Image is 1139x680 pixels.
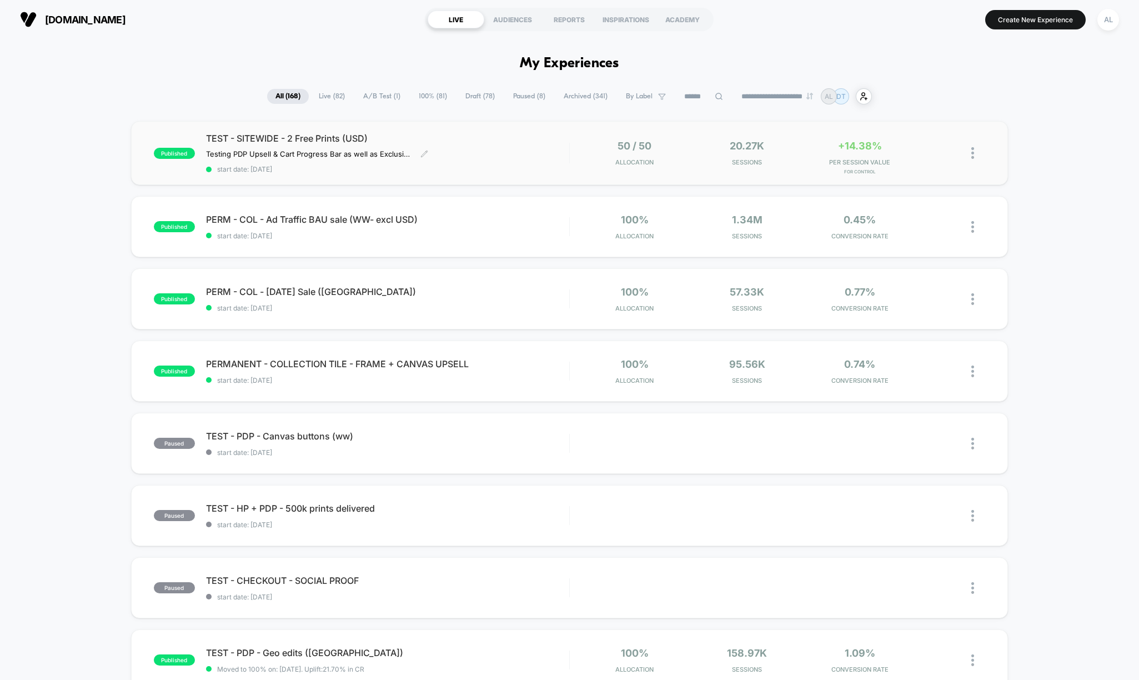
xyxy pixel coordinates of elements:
[806,304,914,312] span: CONVERSION RATE
[654,11,711,28] div: ACADEMY
[985,10,1086,29] button: Create New Experience
[428,11,484,28] div: LIVE
[694,232,801,240] span: Sessions
[520,56,619,72] h1: My Experiences
[732,214,762,226] span: 1.34M
[154,366,195,377] span: published
[845,286,875,298] span: 0.77%
[598,11,654,28] div: INSPIRATIONS
[206,503,569,514] span: TEST - HP + PDP - 500k prints delivered
[615,158,654,166] span: Allocation
[206,521,569,529] span: start date: [DATE]
[484,11,541,28] div: AUDIENCES
[971,438,974,449] img: close
[618,140,651,152] span: 50 / 50
[206,376,569,384] span: start date: [DATE]
[615,377,654,384] span: Allocation
[626,92,653,101] span: By Label
[838,140,882,152] span: +14.38%
[45,14,126,26] span: [DOMAIN_NAME]
[217,665,364,673] span: Moved to 100% on: [DATE] . Uplift: 21.70% in CR
[154,654,195,666] span: published
[541,11,598,28] div: REPORTS
[971,510,974,522] img: close
[555,89,616,104] span: Archived ( 341 )
[206,149,412,158] span: Testing PDP Upsell & Cart Progress Bar as well as Exclusive Free Prints in the Cart
[694,304,801,312] span: Sessions
[615,304,654,312] span: Allocation
[729,358,765,370] span: 95.56k
[971,582,974,594] img: close
[154,510,195,521] span: paused
[267,89,309,104] span: All ( 168 )
[615,232,654,240] span: Allocation
[206,358,569,369] span: PERMANENT - COLLECTION TILE - FRAME + CANVAS UPSELL
[727,647,767,659] span: 158.97k
[154,293,195,304] span: published
[206,232,569,240] span: start date: [DATE]
[806,666,914,673] span: CONVERSION RATE
[844,214,876,226] span: 0.45%
[806,169,914,174] span: for Control
[806,158,914,166] span: PER SESSION VALUE
[206,304,569,312] span: start date: [DATE]
[310,89,353,104] span: Live ( 82 )
[730,286,764,298] span: 57.33k
[825,92,833,101] p: AL
[206,448,569,457] span: start date: [DATE]
[806,377,914,384] span: CONVERSION RATE
[206,133,569,144] span: TEST - SITEWIDE - 2 Free Prints (USD)
[971,221,974,233] img: close
[457,89,503,104] span: Draft ( 78 )
[694,158,801,166] span: Sessions
[154,148,195,159] span: published
[154,582,195,593] span: paused
[844,358,875,370] span: 0.74%
[621,286,649,298] span: 100%
[615,666,654,673] span: Allocation
[1094,8,1122,31] button: AL
[206,575,569,586] span: TEST - CHECKOUT - SOCIAL PROOF
[206,431,569,442] span: TEST - PDP - Canvas buttons (ww)
[621,214,649,226] span: 100%
[154,221,195,232] span: published
[206,286,569,297] span: PERM - COL - [DATE] Sale ([GEOGRAPHIC_DATA])
[1097,9,1119,31] div: AL
[206,647,569,658] span: TEST - PDP - Geo edits ([GEOGRAPHIC_DATA])
[971,147,974,159] img: close
[806,232,914,240] span: CONVERSION RATE
[694,377,801,384] span: Sessions
[206,165,569,173] span: start date: [DATE]
[730,140,764,152] span: 20.27k
[410,89,455,104] span: 100% ( 81 )
[206,593,569,601] span: start date: [DATE]
[20,11,37,28] img: Visually logo
[505,89,554,104] span: Paused ( 8 )
[694,666,801,673] span: Sessions
[206,214,569,225] span: PERM - COL - Ad Traffic BAU sale (WW- excl USD)
[621,647,649,659] span: 100%
[845,647,875,659] span: 1.09%
[836,92,846,101] p: DT
[806,93,813,99] img: end
[621,358,649,370] span: 100%
[355,89,409,104] span: A/B Test ( 1 )
[971,366,974,377] img: close
[971,293,974,305] img: close
[154,438,195,449] span: paused
[17,11,129,28] button: [DOMAIN_NAME]
[971,654,974,666] img: close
